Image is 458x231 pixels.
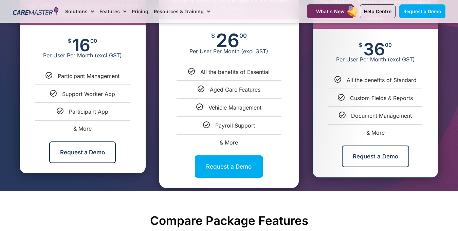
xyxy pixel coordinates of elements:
span: $ [211,33,215,39]
span: & More [220,139,238,146]
a: Request a Demo [195,155,263,178]
span: Vehicle Management [208,104,261,111]
span: Help Centre [364,8,391,14]
a: What's New [307,4,354,18]
span: Document Management [351,112,412,119]
h2: Compare Package Features [13,213,445,228]
span: Per User Per Month (excl GST) [159,48,299,55]
a: Help Centre [360,4,396,18]
span: $ [359,42,362,47]
a: Request a Demo [49,141,116,163]
span: Per User Per Month (excl GST) [313,56,438,63]
span: All the benefits of Standard [347,77,417,83]
span: 00 [385,42,392,47]
span: Participant Management [58,73,120,79]
span: 16 [72,38,90,52]
span: What's New [316,8,345,14]
span: 00 [90,38,97,43]
span: Participant App [69,108,108,115]
span: & More [366,129,385,136]
span: 00 [239,33,247,39]
a: Request a Demo [399,4,445,18]
span: Aged Care Features [210,86,260,93]
span: Custom Fields & Reports [350,95,413,101]
span: Payroll Support [215,122,255,129]
span: Request a Demo [403,8,441,14]
span: & More [73,125,92,132]
span: 26 [216,33,239,48]
span: All the benefits of Essential [200,69,270,75]
span: Per User Per Month (excl GST) [20,52,146,59]
img: CareMaster Logo [13,6,59,17]
span: 36 [363,42,385,56]
span: Support Worker App [62,91,115,97]
span: $ [68,38,71,43]
a: Request a Demo [342,146,409,167]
